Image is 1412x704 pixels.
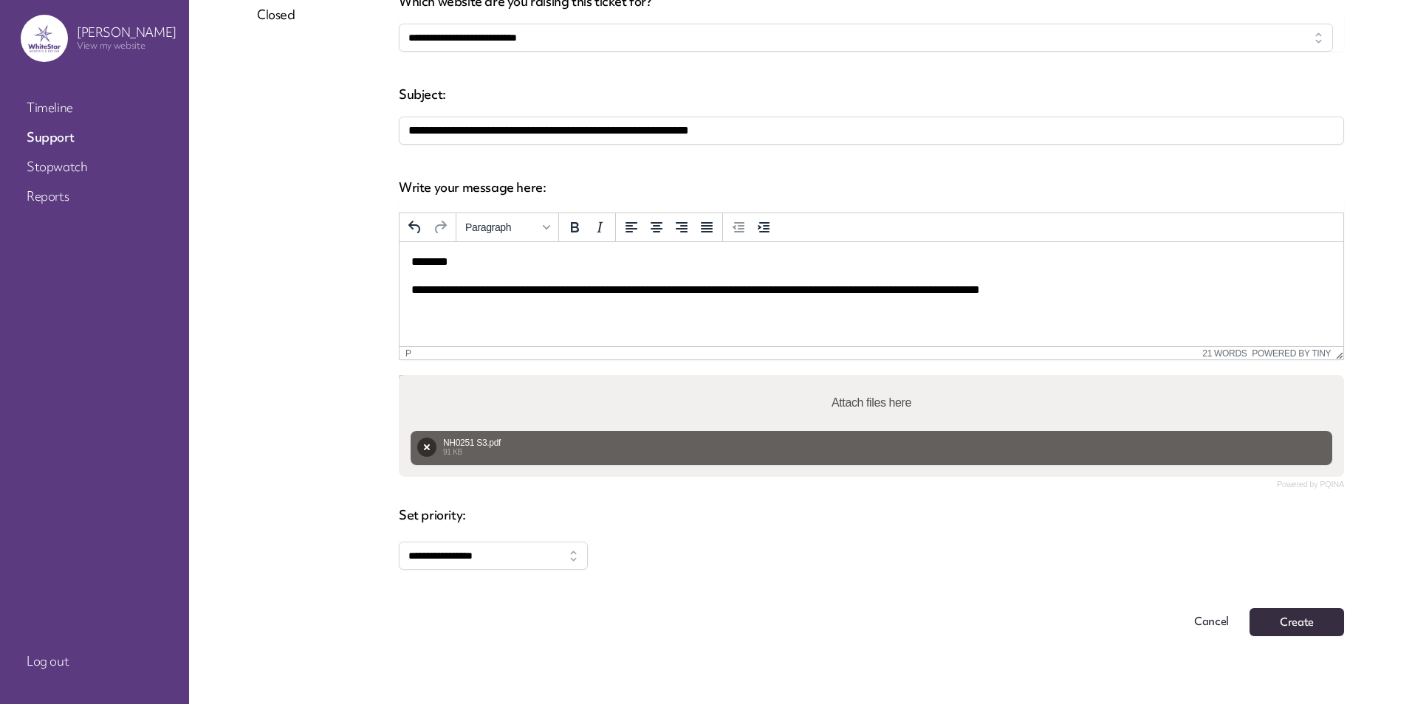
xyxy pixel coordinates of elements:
[619,215,644,240] button: Align left
[400,242,1343,346] iframe: Rich Text Area
[399,506,1344,524] p: Set priority:
[465,221,538,233] span: Paragraph
[456,213,559,242] div: styles
[21,94,168,121] a: Timeline
[21,183,168,210] a: Reports
[644,215,669,240] button: Align center
[1182,608,1241,635] button: Cancel
[559,213,616,242] div: formatting
[1252,348,1331,359] a: Powered by Tiny
[428,215,453,240] button: Redo
[1331,347,1343,359] div: Resize
[751,215,776,240] button: Increase indent
[616,213,723,242] div: alignment
[726,215,751,240] button: Decrease indent
[21,124,168,151] a: Support
[723,213,779,242] div: indentation
[405,348,411,359] div: p
[1250,608,1344,636] button: Create
[257,6,325,24] a: Closed
[587,215,612,240] button: Italic
[402,215,428,240] button: Undo
[694,215,719,240] button: Justify
[21,153,168,180] a: Stopwatch
[562,215,587,240] button: Bold
[399,174,1344,195] label: Write your message here:
[1182,608,1241,636] a: Cancel
[21,648,168,674] a: Log out
[669,215,694,240] button: Align right
[399,81,1344,102] label: Subject:
[77,39,145,52] a: View my website
[459,215,555,240] button: Formats
[400,213,456,242] div: history
[1202,348,1247,359] button: 21 words
[1277,481,1344,488] a: Powered by PQINA
[826,388,917,418] label: Attach files here
[77,25,176,40] p: [PERSON_NAME]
